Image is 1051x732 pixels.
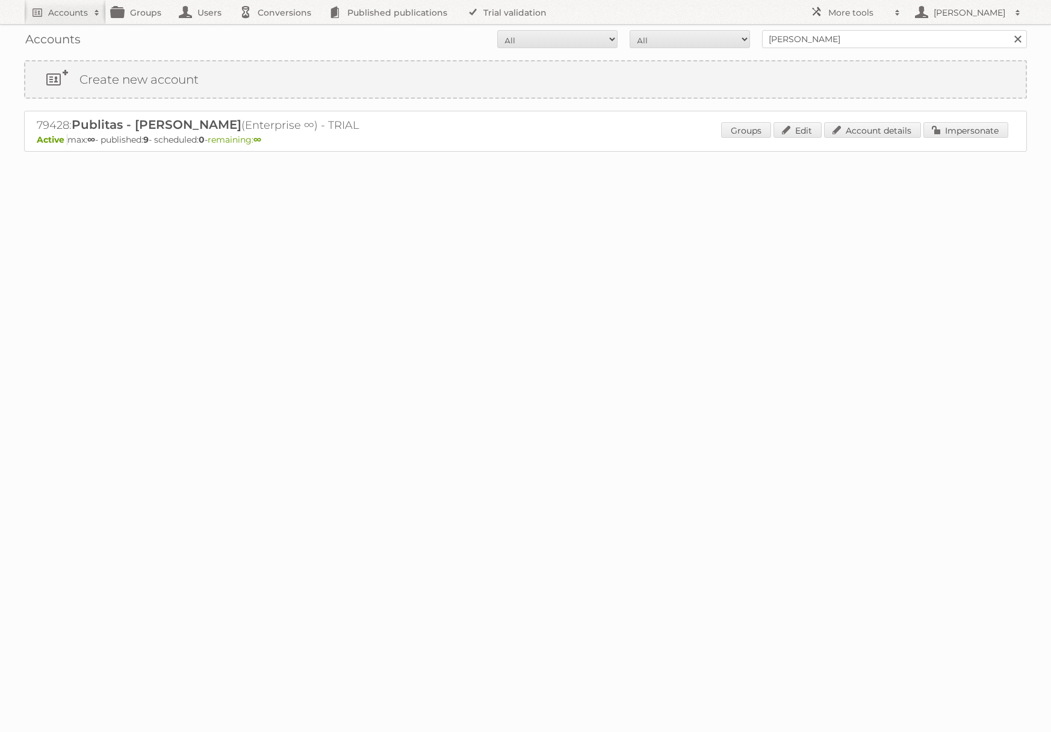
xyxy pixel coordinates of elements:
span: Active [37,134,67,145]
h2: Accounts [48,7,88,19]
strong: ∞ [253,134,261,145]
h2: [PERSON_NAME] [931,7,1009,19]
h2: More tools [828,7,888,19]
a: Groups [721,122,771,138]
strong: 9 [143,134,149,145]
span: remaining: [208,134,261,145]
strong: 0 [199,134,205,145]
span: Publitas - [PERSON_NAME] [72,117,241,132]
p: max: - published: - scheduled: - [37,134,1014,145]
h2: 79428: (Enterprise ∞) - TRIAL [37,117,458,133]
a: Create new account [25,61,1026,98]
a: Impersonate [923,122,1008,138]
a: Account details [824,122,921,138]
a: Edit [774,122,822,138]
strong: ∞ [87,134,95,145]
